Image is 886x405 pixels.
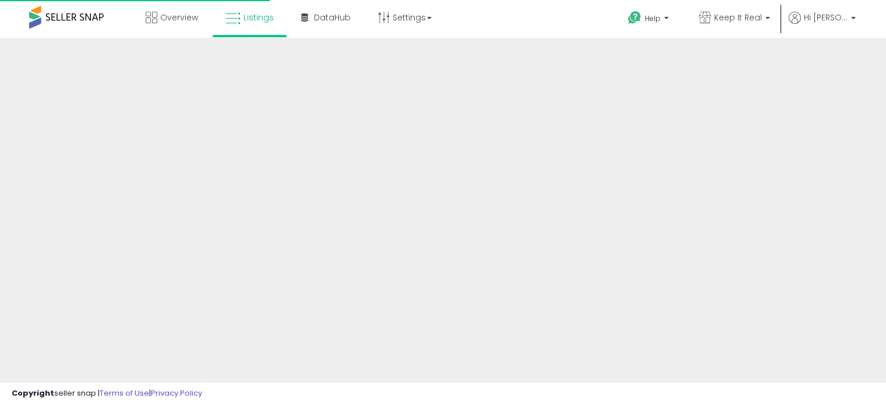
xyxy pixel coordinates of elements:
[160,12,198,23] span: Overview
[619,2,680,38] a: Help
[645,13,661,23] span: Help
[789,12,856,38] a: Hi [PERSON_NAME]
[243,12,274,23] span: Listings
[714,12,762,23] span: Keep It Real
[12,388,202,399] div: seller snap | |
[314,12,351,23] span: DataHub
[627,10,642,25] i: Get Help
[151,388,202,399] a: Privacy Policy
[804,12,848,23] span: Hi [PERSON_NAME]
[12,388,54,399] strong: Copyright
[100,388,149,399] a: Terms of Use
